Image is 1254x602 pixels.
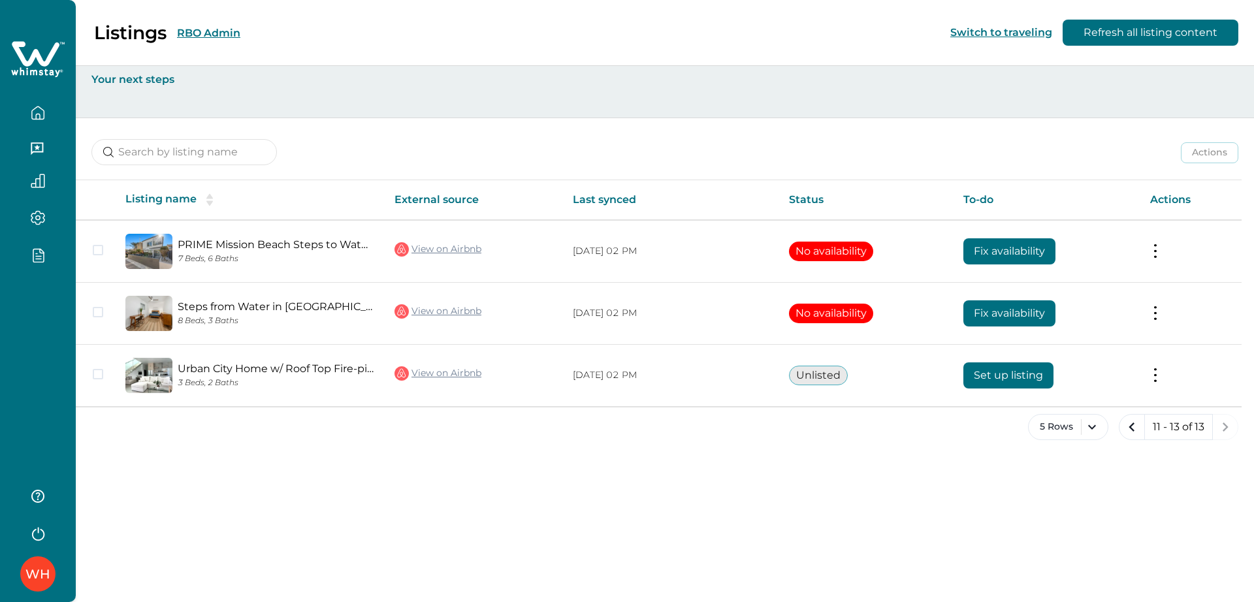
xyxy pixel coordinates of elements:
[178,238,374,251] a: PRIME Mission Beach Steps to Water w Parking for 2
[573,307,768,320] p: [DATE] 02 PM
[789,242,873,261] button: No availability
[394,241,481,258] a: View on Airbnb
[779,180,953,220] th: Status
[963,300,1055,326] button: Fix availability
[789,366,848,385] button: Unlisted
[1181,142,1238,163] button: Actions
[1144,414,1213,440] button: 11 - 13 of 13
[1119,414,1145,440] button: previous page
[963,362,1053,388] button: Set up listing
[789,304,873,323] button: No availability
[177,27,240,39] button: RBO Admin
[197,193,223,206] button: sorting
[91,139,277,165] input: Search by listing name
[950,26,1052,39] button: Switch to traveling
[178,362,374,375] a: Urban City Home w/ Roof Top Fire-pit, A/C, Parking
[963,238,1055,264] button: Fix availability
[125,358,172,393] img: propertyImage_Urban City Home w/ Roof Top Fire-pit, A/C, Parking
[573,369,768,382] p: [DATE] 02 PM
[953,180,1140,220] th: To-do
[178,254,374,264] p: 7 Beds, 6 Baths
[1028,414,1108,440] button: 5 Rows
[1063,20,1238,46] button: Refresh all listing content
[1212,414,1238,440] button: next page
[91,73,1238,86] p: Your next steps
[394,303,481,320] a: View on Airbnb
[178,316,374,326] p: 8 Beds, 3 Baths
[394,365,481,382] a: View on Airbnb
[115,180,384,220] th: Listing name
[125,296,172,331] img: propertyImage_Steps from Water in Mission Beach w Parking, BBQ
[1140,180,1242,220] th: Actions
[94,22,167,44] p: Listings
[125,234,172,269] img: propertyImage_PRIME Mission Beach Steps to Water w Parking for 2
[178,300,374,313] a: Steps from Water in [GEOGRAPHIC_DATA] w Parking, BBQ
[562,180,779,220] th: Last synced
[384,180,562,220] th: External source
[178,378,374,388] p: 3 Beds, 2 Baths
[1153,420,1204,434] p: 11 - 13 of 13
[25,558,50,590] div: Whimstay Host
[573,245,768,258] p: [DATE] 02 PM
